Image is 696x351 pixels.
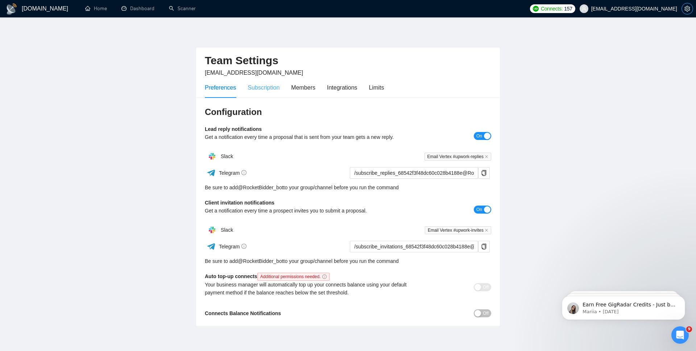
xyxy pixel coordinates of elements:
[241,244,246,249] span: info-circle
[541,5,563,13] span: Connects:
[205,281,420,297] div: Your business manager will automatically top up your connects balance using your default payment ...
[686,326,692,332] span: 9
[205,257,491,265] div: Be sure to add to your group/channel before you run the command
[205,133,420,141] div: Get a notification every time a proposal that is sent from your team gets a new reply.
[483,309,489,317] span: Off
[478,167,490,179] button: copy
[241,170,246,175] span: info-circle
[424,153,491,161] span: Email Vertex #upwork-replies
[207,242,216,251] img: ww3wtPAAAAAElFTkSuQmCC
[369,83,384,92] div: Limits
[485,155,488,158] span: close
[221,153,233,159] span: Slack
[219,244,247,249] span: Telegram
[564,5,572,13] span: 157
[121,5,154,12] a: dashboardDashboard
[327,83,357,92] div: Integrations
[681,3,693,15] button: setting
[533,6,539,12] img: upwork-logo.png
[85,5,107,12] a: homeHome
[207,168,216,177] img: ww3wtPAAAAAElFTkSuQmCC
[425,226,491,234] span: Email Vertex #upwork-invites
[205,207,420,215] div: Get a notification every time a prospect invites you to submit a proposal.
[671,326,689,344] iframe: Intercom live chat
[485,228,488,232] span: close
[205,183,491,191] div: Be sure to add to your group/channel before you run the command
[478,241,490,252] button: copy
[6,3,17,15] img: logo
[551,281,696,331] iframe: Intercom notifications message
[257,273,330,281] span: Additional permissions needed.
[205,273,332,279] b: Auto top-up connects
[238,257,283,265] a: @RocketBidder_bot
[205,106,491,118] h3: Configuration
[248,83,279,92] div: Subscription
[205,223,219,237] img: hpQkSZIkSZIkSZIkSZIkSZIkSZIkSZIkSZIkSZIkSZIkSZIkSZIkSZIkSZIkSZIkSZIkSZIkSZIkSZIkSZIkSZIkSZIkSZIkS...
[205,200,274,206] b: Client invitation notifications
[478,170,489,176] span: copy
[291,83,315,92] div: Members
[169,5,196,12] a: searchScanner
[483,283,489,291] span: Off
[322,274,327,279] span: info-circle
[205,126,262,132] b: Lead reply notifications
[205,83,236,92] div: Preferences
[219,170,247,176] span: Telegram
[476,206,482,214] span: On
[238,183,283,191] a: @RocketBidder_bot
[205,310,281,316] b: Connects Balance Notifications
[221,227,233,233] span: Slack
[205,149,219,164] img: hpQkSZIkSZIkSZIkSZIkSZIkSZIkSZIkSZIkSZIkSZIkSZIkSZIkSZIkSZIkSZIkSZIkSZIkSZIkSZIkSZIkSZIkSZIkSZIkS...
[205,53,491,68] h2: Team Settings
[476,132,482,140] span: On
[205,70,303,76] span: [EMAIL_ADDRESS][DOMAIN_NAME]
[681,6,693,12] a: setting
[581,6,587,11] span: user
[478,244,489,249] span: copy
